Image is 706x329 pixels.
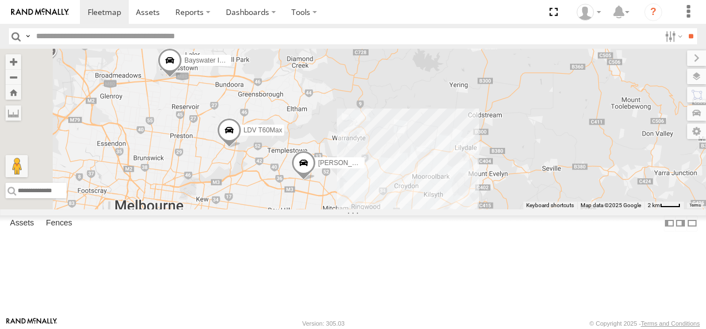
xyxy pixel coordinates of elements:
[302,320,345,327] div: Version: 305.03
[6,85,21,100] button: Zoom Home
[687,215,698,232] label: Hide Summary Table
[573,4,605,20] div: Bayswater Sales Counter
[644,3,662,21] i: ?
[244,127,283,135] span: LDV T60Max
[644,202,684,209] button: Map Scale: 2 km per 33 pixels
[648,202,660,208] span: 2 km
[6,105,21,121] label: Measure
[641,320,700,327] a: Terms and Conditions
[6,69,21,85] button: Zoom out
[6,155,28,177] button: Drag Pegman onto the map to open Street View
[23,28,32,44] label: Search Query
[687,124,706,139] label: Map Settings
[4,215,39,231] label: Assets
[184,56,249,64] span: Bayswater Isuzu FRR
[664,215,675,232] label: Dock Summary Table to the Left
[6,318,57,329] a: Visit our Website
[41,215,78,231] label: Fences
[689,203,701,208] a: Terms
[11,8,69,16] img: rand-logo.svg
[589,320,700,327] div: © Copyright 2025 -
[581,202,641,208] span: Map data ©2025 Google
[675,215,686,232] label: Dock Summary Table to the Right
[318,160,373,167] span: [PERSON_NAME]
[526,202,574,209] button: Keyboard shortcuts
[660,28,684,44] label: Search Filter Options
[6,54,21,69] button: Zoom in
